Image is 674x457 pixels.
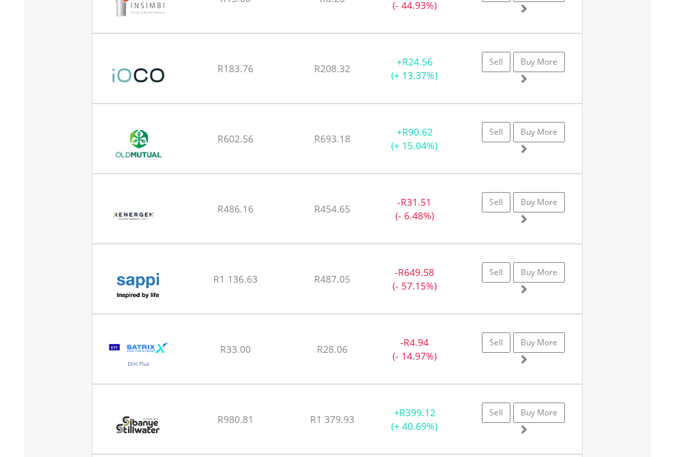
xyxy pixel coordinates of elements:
[482,332,510,353] a: Sell
[220,343,251,356] span: R33.00
[482,192,510,212] a: Sell
[314,272,350,285] span: R487.05
[372,55,457,82] div: + (+ 13.37%)
[372,195,457,223] div: - (- 6.48%)
[513,403,565,423] a: Buy More
[402,55,433,68] span: R24.56
[402,125,433,138] span: R90.62
[99,51,178,99] img: EQU.ZA.IOC.png
[217,202,254,215] span: R486.16
[372,406,457,433] div: + (+ 40.69%)
[217,62,254,75] span: R183.76
[482,403,510,423] a: Sell
[513,262,565,283] a: Buy More
[513,122,565,142] a: Buy More
[372,266,457,293] div: - (- 57.15%)
[482,262,510,283] a: Sell
[314,202,350,215] span: R454.65
[482,122,510,142] a: Sell
[372,125,457,153] div: + (+ 15.04%)
[310,413,354,426] span: R1 379.93
[217,132,254,145] span: R602.56
[513,192,565,212] a: Buy More
[99,121,177,170] img: EQU.ZA.OMU.png
[401,195,431,208] span: R31.51
[99,332,178,380] img: EQU.ZA.STXDIV.png
[372,336,457,363] div: - (- 14.97%)
[513,52,565,72] a: Buy More
[482,52,510,72] a: Sell
[314,62,350,75] span: R208.32
[403,336,429,349] span: R4.94
[217,413,254,426] span: R980.81
[314,132,350,145] span: R693.18
[99,191,168,240] img: EQU.ZA.REN.png
[99,402,177,450] img: EQU.ZA.SSW.png
[398,266,434,279] span: R649.58
[399,406,435,419] span: R399.12
[99,262,177,310] img: EQU.ZA.SAP.png
[317,343,348,356] span: R28.06
[213,272,258,285] span: R1 136.63
[513,332,565,353] a: Buy More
